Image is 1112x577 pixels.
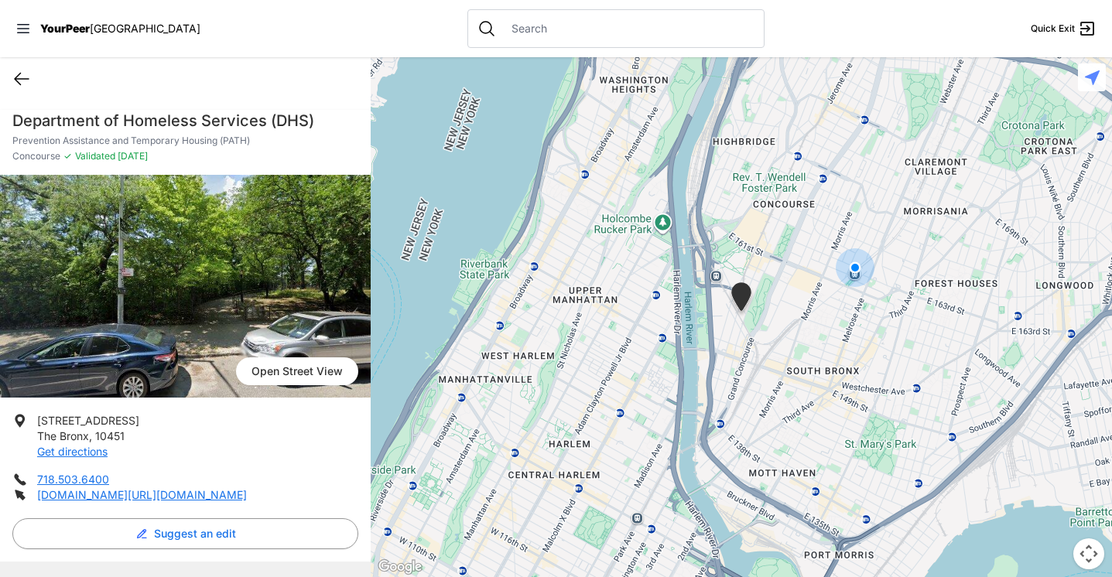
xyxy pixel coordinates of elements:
div: You are here! [836,248,874,287]
span: 10451 [95,429,125,442]
a: [DOMAIN_NAME][URL][DOMAIN_NAME] [37,488,247,501]
span: Validated [75,150,115,162]
span: Quick Exit [1031,22,1075,35]
span: Suggest an edit [154,526,236,541]
span: [GEOGRAPHIC_DATA] [90,22,200,35]
button: Suggest an edit [12,518,358,549]
a: Quick Exit [1031,19,1097,38]
span: Concourse [12,150,60,162]
span: The Bronx [37,429,89,442]
p: Prevention Assistance and Temporary Housing (PATH) [12,135,358,147]
span: ✓ [63,150,72,162]
a: Get directions [37,445,108,458]
span: YourPeer [40,22,90,35]
img: Google [375,557,426,577]
span: [DATE] [115,150,148,162]
input: Search [502,21,754,36]
span: , [89,429,92,442]
a: Open this area in Google Maps (opens a new window) [375,557,426,577]
a: 718.503.6400 [37,473,109,486]
span: Open Street View [236,357,358,385]
div: Prevention Assistance and Temporary Housing (PATH) [728,282,754,317]
a: YourPeer[GEOGRAPHIC_DATA] [40,24,200,33]
button: Map camera controls [1073,538,1104,569]
h1: Department of Homeless Services (DHS) [12,110,358,131]
span: [STREET_ADDRESS] [37,414,139,427]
